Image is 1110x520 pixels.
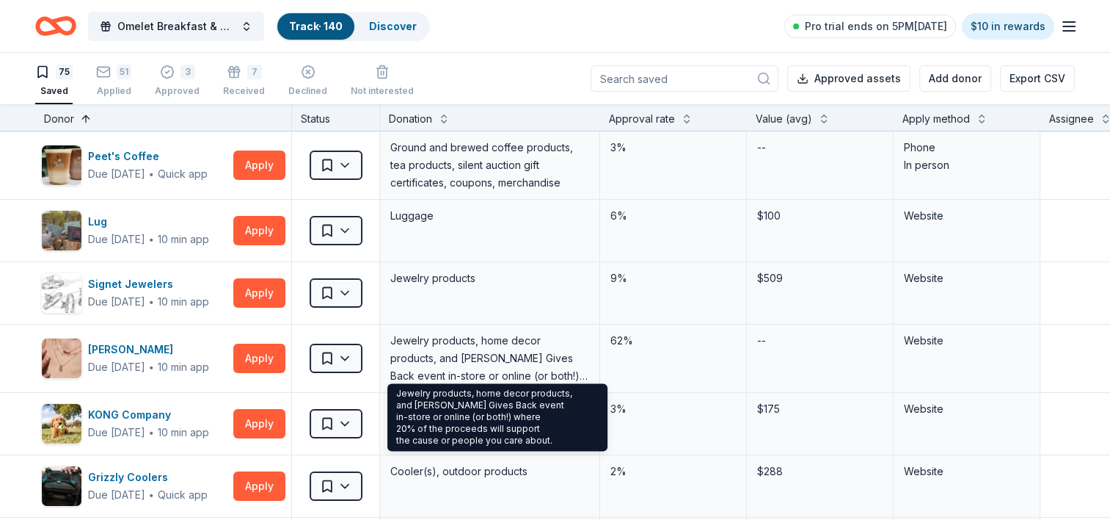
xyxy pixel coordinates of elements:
div: 2% [609,461,737,482]
div: Apply method [902,110,970,128]
span: ∙ [148,426,155,438]
div: Website [904,207,1029,225]
div: 10 min app [158,295,209,309]
div: Due [DATE] [88,424,145,441]
img: Image for Kendra Scott [42,339,81,378]
div: Jewelry products, home decor products, and [PERSON_NAME] Gives Back event in-store or online (or ... [387,383,607,451]
button: Image for Kendra Scott[PERSON_NAME]Due [DATE]∙10 min app [41,338,227,379]
div: Applied [96,85,131,97]
div: -- [756,137,767,158]
button: Track· 140Discover [276,12,430,41]
div: Lug [88,213,209,231]
button: 3Approved [155,59,200,104]
div: Website [904,400,1029,418]
div: Due [DATE] [88,358,145,376]
div: Quick app [158,167,208,181]
button: Image for Peet's CoffeePeet's CoffeeDue [DATE]∙Quick app [41,145,227,186]
div: Jewelry products [389,268,591,289]
div: Signet Jewelers [88,275,209,293]
div: 10 min app [158,425,209,440]
button: Image for Grizzly CoolersGrizzly CoolersDue [DATE]∙Quick app [41,466,227,507]
div: Luggage [389,206,591,226]
div: Declined [288,85,327,97]
button: Apply [233,409,285,438]
button: 7Received [223,59,265,104]
div: -- [756,331,767,351]
button: Apply [233,216,285,245]
button: Approved assets [787,65,910,92]
img: Image for Peet's Coffee [42,145,81,185]
div: 51 [117,65,131,79]
div: Ground and brewed coffee products, tea products, silent auction gift certificates, coupons, merch... [389,137,591,193]
span: ∙ [148,295,155,308]
button: Image for LugLugDue [DATE]∙10 min app [41,210,227,251]
div: Website [904,270,1029,287]
div: 7 [247,65,262,79]
div: Assignee [1049,110,1094,128]
button: Apply [233,344,285,373]
div: $288 [756,461,884,482]
div: 3% [609,399,737,419]
button: Not interested [351,59,414,104]
button: Add donor [919,65,991,92]
button: Image for Signet JewelersSignet JewelersDue [DATE]∙10 min app [41,272,227,314]
img: Image for Grizzly Coolers [42,466,81,506]
div: 62% [609,331,737,351]
a: $10 in rewards [962,13,1054,40]
span: ∙ [148,361,155,373]
div: Grizzly Coolers [88,469,208,486]
button: 75Saved [35,59,73,104]
div: Value (avg) [756,110,812,128]
span: ∙ [148,167,155,180]
div: 6% [609,206,737,226]
div: Cooler(s), outdoor products [389,461,591,482]
button: 51Applied [96,59,131,104]
div: Due [DATE] [88,486,145,504]
div: Quick app [158,488,208,502]
div: Due [DATE] [88,293,145,311]
div: Website [904,463,1029,480]
div: Due [DATE] [88,165,145,183]
div: 10 min app [158,232,209,247]
div: $509 [756,268,884,289]
div: $100 [756,206,884,226]
div: Due [DATE] [88,231,145,248]
div: Approval rate [609,110,675,128]
div: [PERSON_NAME] [88,341,209,358]
button: Apply [233,151,285,180]
div: 9% [609,268,737,289]
a: Discover [369,20,417,32]
div: Saved [35,85,73,97]
div: KONG Company [88,406,209,424]
div: 3% [609,137,737,158]
div: Website [904,332,1029,350]
div: Phone [904,139,1029,156]
img: Image for KONG Company [42,404,81,444]
a: Home [35,9,76,43]
div: Donor [44,110,74,128]
button: Omelet Breakfast & Silent Auction Fundraiser [88,12,264,41]
span: Pro trial ends on 5PM[DATE] [805,18,947,35]
span: ∙ [148,233,155,245]
a: Track· 140 [289,20,343,32]
div: 75 [56,65,73,79]
span: Omelet Breakfast & Silent Auction Fundraiser [117,18,235,35]
div: Received [223,85,265,97]
button: Export CSV [1000,65,1075,92]
button: Image for KONG CompanyKONG CompanyDue [DATE]∙10 min app [41,403,227,444]
button: Declined [288,59,327,104]
button: Apply [233,472,285,501]
div: Peet's Coffee [88,148,208,165]
a: Pro trial ends on 5PM[DATE] [784,15,956,38]
div: 10 min app [158,360,209,375]
div: Donation [389,110,432,128]
div: 3 [180,65,195,79]
div: Not interested [351,77,414,89]
img: Image for Lug [42,211,81,250]
div: Approved [155,85,200,97]
img: Image for Signet Jewelers [42,273,81,313]
div: $175 [756,399,884,419]
div: Jewelry products, home decor products, and [PERSON_NAME] Gives Back event in-store or online (or ... [389,331,591,386]
span: ∙ [148,488,155,501]
div: Status [292,104,380,131]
